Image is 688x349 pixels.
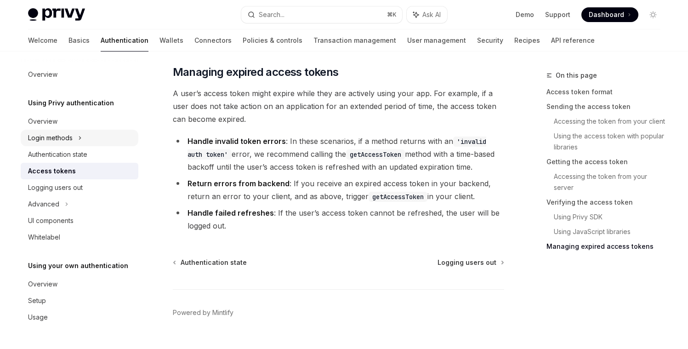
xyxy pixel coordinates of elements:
strong: Handle failed refreshes [188,208,274,217]
div: Logging users out [28,182,83,193]
div: Login methods [28,132,73,143]
span: Logging users out [438,258,496,267]
a: Setup [21,292,138,309]
li: : If you receive an expired access token in your backend, return an error to your client, and as ... [173,177,504,203]
div: Access tokens [28,166,76,177]
div: UI components [28,215,74,226]
a: User management [407,29,466,51]
a: Dashboard [581,7,638,22]
code: 'invalid auth token' [188,137,486,160]
h5: Using your own authentication [28,260,128,271]
a: Authentication [101,29,148,51]
a: Using JavaScript libraries [554,224,668,239]
span: ⌘ K [387,11,397,18]
a: Overview [21,66,138,83]
strong: Handle invalid token errors [188,137,286,146]
a: Connectors [194,29,232,51]
a: API reference [551,29,595,51]
a: Policies & controls [243,29,302,51]
li: : In these scenarios, if a method returns with an error, we recommend calling the method with a t... [173,135,504,173]
a: Verifying the access token [546,195,668,210]
span: Ask AI [422,10,441,19]
a: Support [545,10,570,19]
a: Powered by Mintlify [173,308,233,317]
a: Using the access token with popular libraries [554,129,668,154]
div: Authentication state [28,149,87,160]
a: Getting the access token [546,154,668,169]
span: Managing expired access tokens [173,65,339,80]
a: Using Privy SDK [554,210,668,224]
button: Ask AI [407,6,447,23]
code: getAccessToken [369,192,427,202]
a: Transaction management [313,29,396,51]
a: Logging users out [438,258,503,267]
span: Authentication state [181,258,247,267]
div: Overview [28,116,57,127]
span: A user’s access token might expire while they are actively using your app. For example, if a user... [173,87,504,126]
a: UI components [21,212,138,229]
img: light logo [28,8,85,21]
a: Usage [21,309,138,326]
h5: Using Privy authentication [28,97,114,109]
button: Toggle dark mode [646,7,660,22]
a: Accessing the token from your client [554,114,668,129]
a: Wallets [159,29,183,51]
a: Logging users out [21,179,138,196]
a: Demo [516,10,534,19]
button: Search...⌘K [241,6,402,23]
a: Basics [68,29,90,51]
div: Whitelabel [28,232,60,243]
a: Recipes [514,29,540,51]
div: Overview [28,69,57,80]
a: Authentication state [174,258,247,267]
li: : If the user’s access token cannot be refreshed, the user will be logged out. [173,206,504,232]
span: Dashboard [589,10,624,19]
div: Usage [28,312,48,323]
div: Search... [259,9,284,20]
code: getAccessToken [346,149,405,160]
a: Accessing the token from your server [554,169,668,195]
div: Setup [28,295,46,306]
a: Authentication state [21,146,138,163]
a: Overview [21,276,138,292]
a: Whitelabel [21,229,138,246]
a: Sending the access token [546,99,668,114]
a: Welcome [28,29,57,51]
a: Security [477,29,503,51]
a: Access tokens [21,163,138,179]
div: Overview [28,279,57,290]
a: Overview [21,113,138,130]
a: Managing expired access tokens [546,239,668,254]
strong: Return errors from backend [188,179,290,188]
div: Advanced [28,199,59,210]
a: Access token format [546,85,668,99]
span: On this page [556,70,597,81]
